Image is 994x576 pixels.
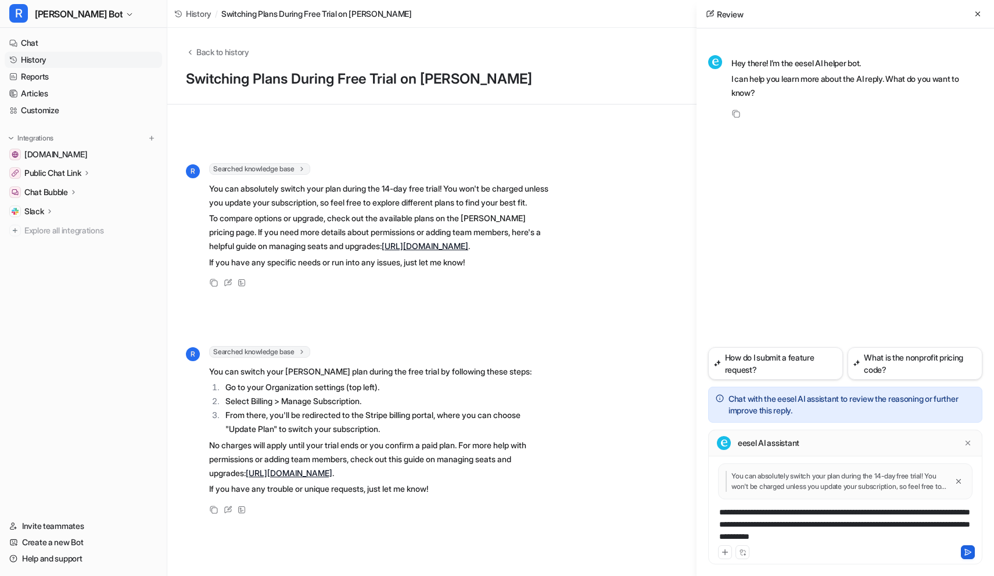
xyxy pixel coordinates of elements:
[186,46,249,58] button: Back to history
[708,347,843,380] button: How do I submit a feature request?
[9,4,28,23] span: R
[186,164,200,178] span: R
[9,225,21,236] img: explore all integrations
[221,8,412,20] span: Switching Plans During Free Trial on [PERSON_NAME]
[186,71,801,88] h1: Switching Plans During Free Trial on [PERSON_NAME]
[7,134,15,142] img: expand menu
[209,346,310,358] span: Searched knowledge base
[209,255,549,269] p: If you have any specific needs or run into any issues, just let me know!
[186,8,211,20] span: History
[24,206,44,217] p: Slack
[209,482,549,496] p: If you have any trouble or unique requests, just let me know!
[209,211,549,253] p: To compare options or upgrade, check out the available plans on the [PERSON_NAME] pricing page. I...
[196,46,249,58] span: Back to history
[12,170,19,177] img: Public Chat Link
[5,222,162,239] a: Explore all integrations
[382,241,468,251] a: [URL][DOMAIN_NAME]
[5,69,162,85] a: Reports
[5,518,162,534] a: Invite teammates
[24,186,68,198] p: Chat Bubble
[24,221,157,240] span: Explore all integrations
[186,347,200,361] span: R
[17,134,53,143] p: Integrations
[12,208,19,215] img: Slack
[174,8,211,20] a: History
[35,6,123,22] span: [PERSON_NAME] Bot
[209,438,549,480] p: No charges will apply until your trial ends or you confirm a paid plan. For more help with permis...
[222,408,549,436] li: From there, you'll be redirected to the Stripe billing portal, where you can choose "Update Plan"...
[5,52,162,68] a: History
[209,365,549,379] p: You can switch your [PERSON_NAME] plan during the free trial by following these steps:
[729,393,975,416] p: Chat with the eesel AI assistant to review the reasoning or further improve this reply.
[209,182,549,210] p: You can absolutely switch your plan during the 14-day free trial! You won't be charged unless you...
[246,468,332,478] a: [URL][DOMAIN_NAME]
[12,151,19,158] img: getrella.com
[731,72,982,100] p: I can help you learn more about the AI reply. What do you want to know?
[731,56,982,70] p: Hey there! I’m the eesel AI helper bot.
[24,149,87,160] span: [DOMAIN_NAME]
[738,437,799,449] p: eesel AI assistant
[12,189,19,196] img: Chat Bubble
[5,102,162,118] a: Customize
[726,471,948,492] p: You can absolutely switch your plan during the 14-day free trial! You won't be charged unless you...
[215,8,218,20] span: /
[848,347,982,380] button: What is the nonprofit pricing code?
[148,134,156,142] img: menu_add.svg
[5,550,162,567] a: Help and support
[5,85,162,102] a: Articles
[5,132,57,144] button: Integrations
[222,394,549,408] li: Select Billing > Manage Subscription.
[24,167,81,179] p: Public Chat Link
[5,534,162,550] a: Create a new Bot
[222,380,549,394] li: Go to your Organization settings (top left).
[952,475,965,488] button: Close quote
[5,146,162,163] a: getrella.com[DOMAIN_NAME]
[5,35,162,51] a: Chat
[209,163,310,175] span: Searched knowledge base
